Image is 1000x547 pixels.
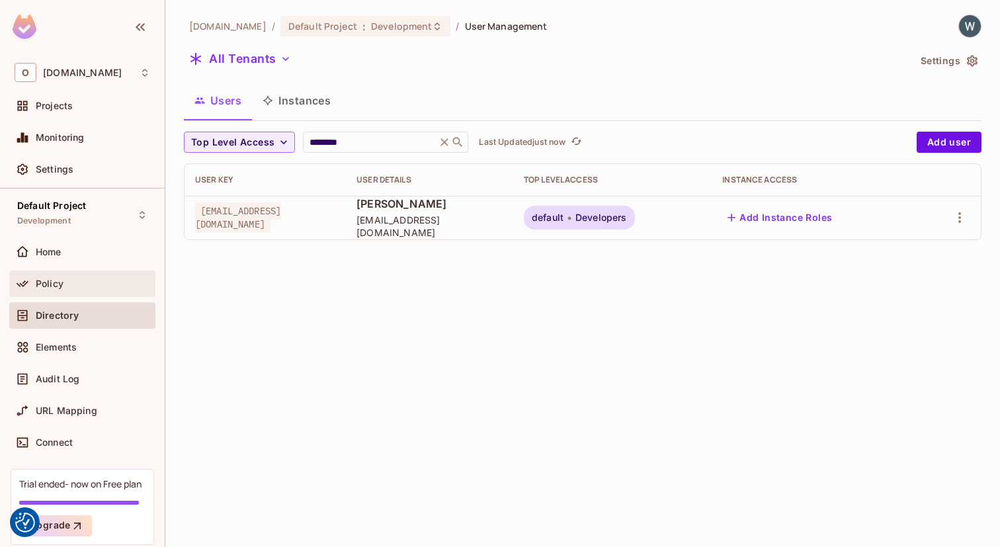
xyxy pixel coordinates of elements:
[17,216,71,226] span: Development
[356,196,503,211] span: [PERSON_NAME]
[15,513,35,532] button: Consent Preferences
[17,200,86,211] span: Default Project
[571,136,582,149] span: refresh
[959,15,981,37] img: Web Team
[272,20,275,32] li: /
[722,175,906,185] div: Instance Access
[456,20,459,32] li: /
[356,175,503,185] div: User Details
[356,214,503,239] span: [EMAIL_ADDRESS][DOMAIN_NAME]
[36,132,85,143] span: Monitoring
[36,278,63,289] span: Policy
[36,405,97,416] span: URL Mapping
[36,342,77,353] span: Elements
[465,20,548,32] span: User Management
[195,202,281,233] span: [EMAIL_ADDRESS][DOMAIN_NAME]
[371,20,432,32] span: Development
[917,132,981,153] button: Add user
[15,513,35,532] img: Revisit consent button
[15,63,36,82] span: O
[184,132,295,153] button: Top Level Access
[575,212,627,223] span: Developers
[13,15,36,39] img: SReyMgAAAABJRU5ErkJggg==
[36,374,79,384] span: Audit Log
[189,20,267,32] span: the active workspace
[252,84,341,117] button: Instances
[36,101,73,111] span: Projects
[362,21,366,32] span: :
[36,164,73,175] span: Settings
[36,247,62,257] span: Home
[288,20,357,32] span: Default Project
[36,310,79,321] span: Directory
[565,134,584,150] span: Click to refresh data
[532,212,563,223] span: default
[184,84,252,117] button: Users
[19,515,92,536] button: Upgrade
[191,134,274,151] span: Top Level Access
[524,175,701,185] div: Top Level Access
[722,207,837,228] button: Add Instance Roles
[184,48,296,69] button: All Tenants
[36,437,73,448] span: Connect
[479,137,565,147] p: Last Updated just now
[568,134,584,150] button: refresh
[915,50,981,71] button: Settings
[195,175,335,185] div: User Key
[19,478,142,490] div: Trial ended- now on Free plan
[43,67,122,78] span: Workspace: oxylabs.io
